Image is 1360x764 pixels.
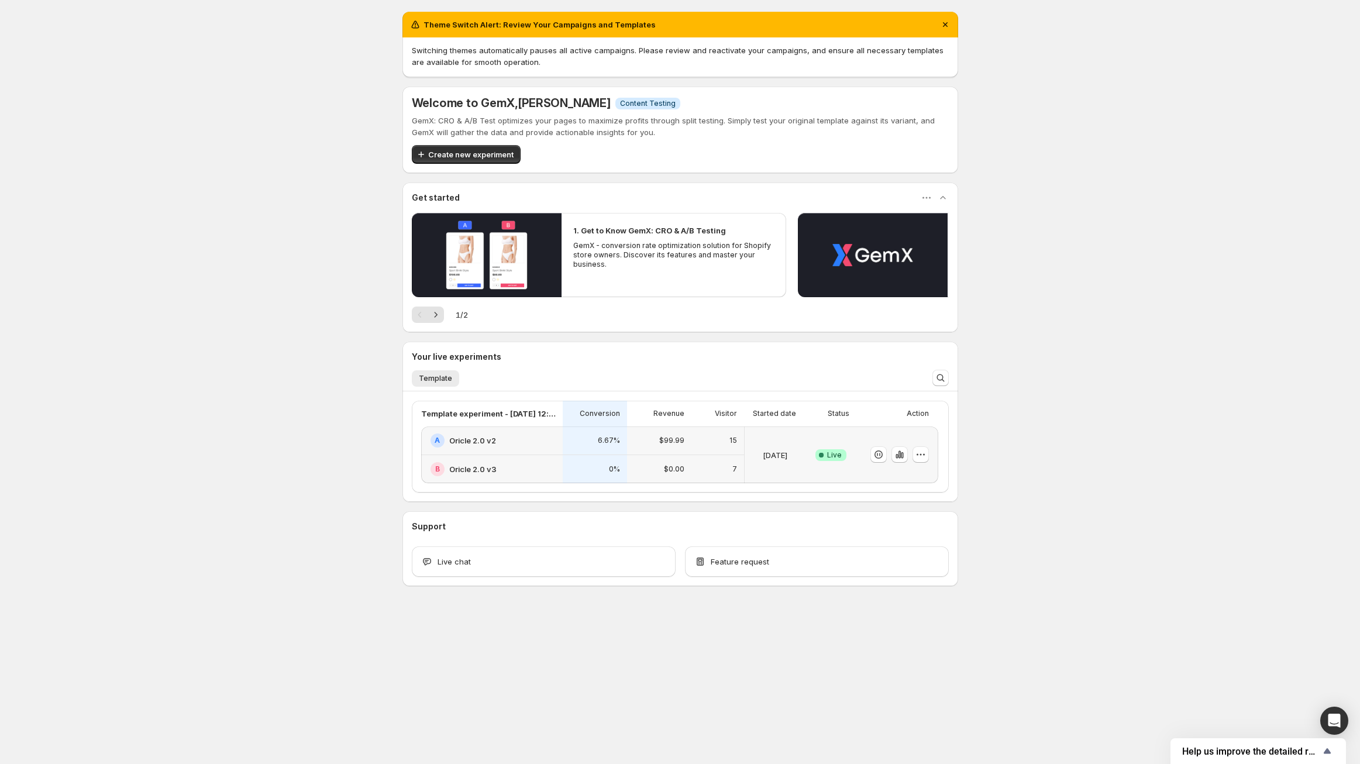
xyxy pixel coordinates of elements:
h2: B [435,464,440,474]
p: 6.67% [598,436,620,445]
button: Play video [412,213,562,297]
button: Dismiss notification [937,16,953,33]
nav: Pagination [412,307,444,323]
p: Visitor [715,409,737,418]
span: 1 / 2 [456,309,468,321]
p: Action [907,409,929,418]
p: $0.00 [664,464,684,474]
h3: Support [412,521,446,532]
h2: Oricle 2.0 v2 [449,435,496,446]
span: Help us improve the detailed report for A/B campaigns [1182,746,1320,757]
button: Play video [798,213,948,297]
span: Switching themes automatically pauses all active campaigns. Please review and reactivate your cam... [412,46,944,67]
button: Search and filter results [932,370,949,386]
p: [DATE] [763,449,787,461]
span: Content Testing [620,99,676,108]
h3: Get started [412,192,460,204]
button: Show survey - Help us improve the detailed report for A/B campaigns [1182,744,1334,758]
p: Revenue [653,409,684,418]
span: Live [827,450,842,460]
h2: Oricle 2.0 v3 [449,463,497,475]
p: Template experiment - [DATE] 12:51:50 [421,408,556,419]
p: GemX - conversion rate optimization solution for Shopify store owners. Discover its features and ... [573,241,774,269]
h2: A [435,436,440,445]
button: Next [428,307,444,323]
p: Conversion [580,409,620,418]
p: GemX: CRO & A/B Test optimizes your pages to maximize profits through split testing. Simply test ... [412,115,949,138]
h3: Your live experiments [412,351,501,363]
span: , [PERSON_NAME] [515,96,611,110]
span: Live chat [438,556,471,567]
p: 0% [609,464,620,474]
p: Status [828,409,849,418]
button: Create new experiment [412,145,521,164]
div: Open Intercom Messenger [1320,707,1348,735]
span: Feature request [711,556,769,567]
p: Started date [753,409,796,418]
h2: Theme Switch Alert: Review Your Campaigns and Templates [424,19,656,30]
p: $99.99 [659,436,684,445]
p: 7 [732,464,737,474]
span: Template [419,374,452,383]
span: Create new experiment [428,149,514,160]
h2: 1. Get to Know GemX: CRO & A/B Testing [573,225,726,236]
p: 15 [729,436,737,445]
h5: Welcome to GemX [412,96,611,110]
